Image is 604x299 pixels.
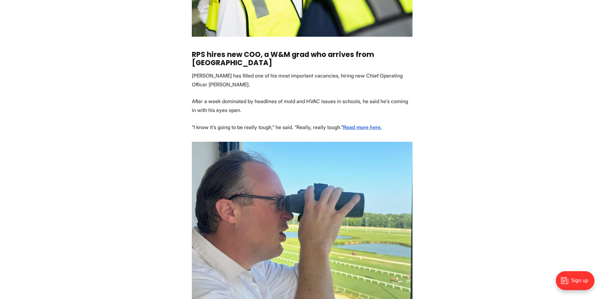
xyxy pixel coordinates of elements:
[192,51,412,67] h3: RPS hires new COO, a W&M grad who arrives from [GEOGRAPHIC_DATA]
[192,71,412,89] p: [PERSON_NAME] has filled one of his most important vacancies, hiring new Chief Operating Officer ...
[343,124,382,130] a: Read more here.
[192,123,412,132] p: “I know it’s going to be really tough,” he said. “Really, really tough.”
[550,268,604,299] iframe: portal-trigger
[192,97,412,115] p: After a week dominated by headlines of mold and HVAC issues in schools, he said he’s coming in wi...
